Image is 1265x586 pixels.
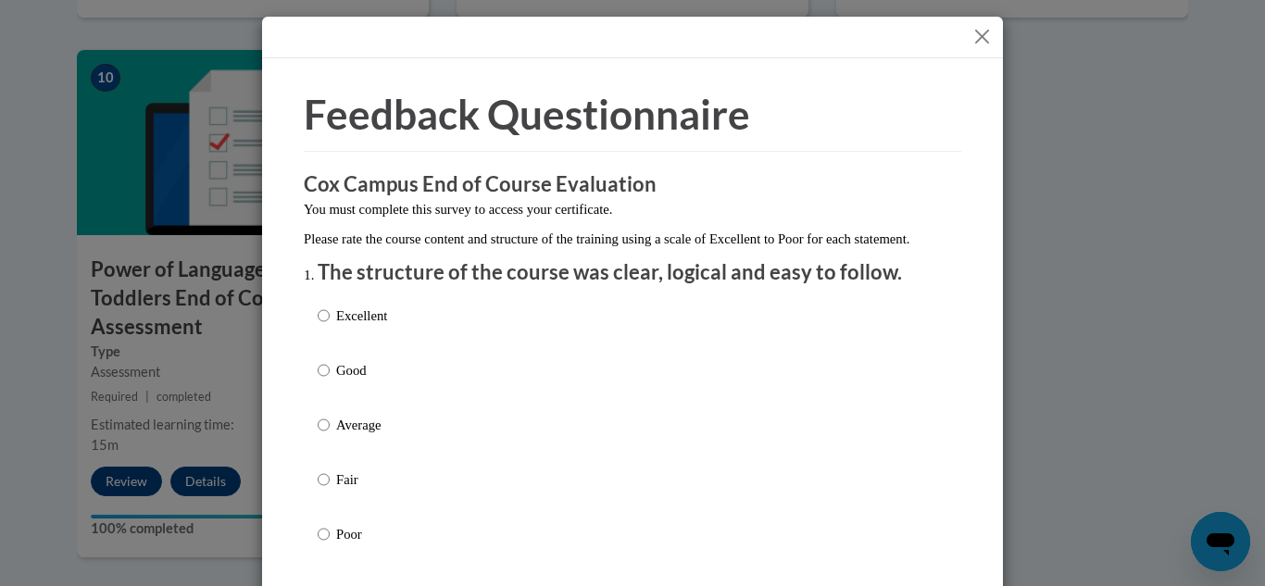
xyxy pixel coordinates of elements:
[336,524,387,544] p: Poor
[318,524,330,544] input: Poor
[336,360,387,380] p: Good
[318,305,330,326] input: Excellent
[304,229,961,249] p: Please rate the course content and structure of the training using a scale of Excellent to Poor f...
[304,90,750,138] span: Feedback Questionnaire
[318,415,330,435] input: Average
[336,469,387,490] p: Fair
[318,258,947,287] p: The structure of the course was clear, logical and easy to follow.
[336,305,387,326] p: Excellent
[971,25,994,48] button: Close
[304,170,961,199] h3: Cox Campus End of Course Evaluation
[318,360,330,380] input: Good
[304,199,961,219] p: You must complete this survey to access your certificate.
[336,415,387,435] p: Average
[318,469,330,490] input: Fair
